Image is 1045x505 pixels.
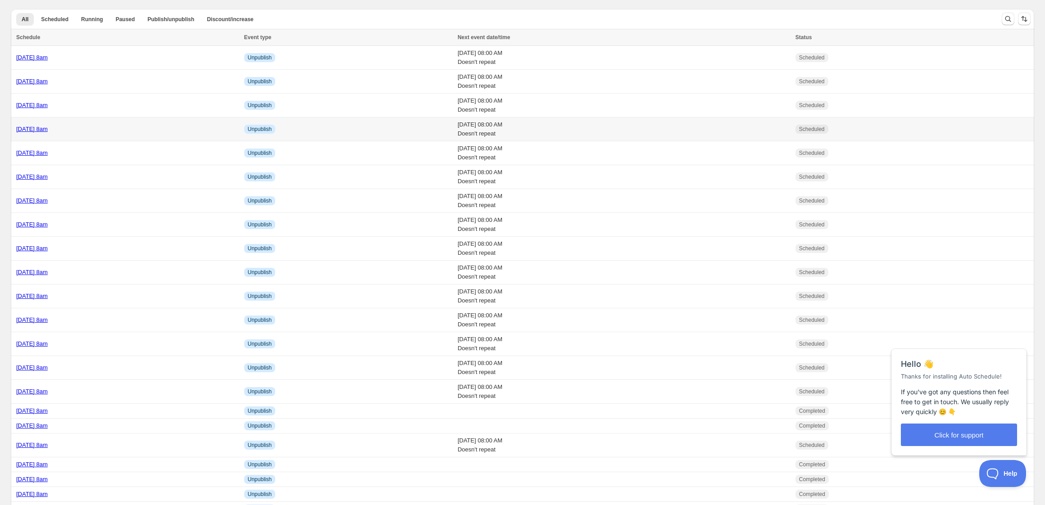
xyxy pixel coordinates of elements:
a: [DATE] 8am [16,78,48,85]
a: [DATE] 8am [16,197,48,204]
span: Unpublish [248,340,272,347]
span: Scheduled [799,197,825,204]
span: Unpublish [248,269,272,276]
a: [DATE] 8am [16,442,48,448]
span: Schedule [16,34,40,41]
span: Completed [799,407,825,415]
span: Running [81,16,103,23]
td: [DATE] 08:00 AM Doesn't repeat [455,332,793,356]
span: Completed [799,422,825,429]
span: All [22,16,28,23]
td: [DATE] 08:00 AM Doesn't repeat [455,46,793,70]
td: [DATE] 08:00 AM Doesn't repeat [455,261,793,284]
a: [DATE] 8am [16,340,48,347]
span: Next event date/time [458,34,510,41]
a: [DATE] 8am [16,293,48,299]
span: Scheduled [799,316,825,324]
span: Publish/unpublish [147,16,194,23]
a: [DATE] 8am [16,422,48,429]
a: [DATE] 8am [16,316,48,323]
span: Unpublish [248,54,272,61]
a: [DATE] 8am [16,149,48,156]
iframe: Help Scout Beacon - Messages and Notifications [887,326,1032,460]
span: Scheduled [799,126,825,133]
a: [DATE] 8am [16,491,48,497]
span: Unpublish [248,407,272,415]
span: Completed [799,476,825,483]
span: Status [795,34,812,41]
a: [DATE] 8am [16,269,48,275]
span: Scheduled [799,245,825,252]
span: Paused [116,16,135,23]
span: Unpublish [248,422,272,429]
td: [DATE] 08:00 AM Doesn't repeat [455,117,793,141]
span: Unpublish [248,293,272,300]
td: [DATE] 08:00 AM Doesn't repeat [455,380,793,404]
td: [DATE] 08:00 AM Doesn't repeat [455,284,793,308]
span: Unpublish [248,461,272,468]
iframe: Help Scout Beacon - Open [979,460,1027,487]
a: [DATE] 8am [16,221,48,228]
span: Unpublish [248,221,272,228]
span: Unpublish [248,388,272,395]
a: [DATE] 8am [16,364,48,371]
span: Scheduled [799,340,825,347]
span: Completed [799,461,825,468]
td: [DATE] 08:00 AM Doesn't repeat [455,356,793,380]
span: Unpublish [248,126,272,133]
span: Scheduled [799,388,825,395]
td: [DATE] 08:00 AM Doesn't repeat [455,433,793,457]
span: Scheduled [799,54,825,61]
td: [DATE] 08:00 AM Doesn't repeat [455,189,793,213]
a: [DATE] 8am [16,54,48,61]
td: [DATE] 08:00 AM Doesn't repeat [455,308,793,332]
span: Scheduled [799,442,825,449]
span: Unpublish [248,476,272,483]
a: [DATE] 8am [16,407,48,414]
span: Scheduled [41,16,68,23]
td: [DATE] 08:00 AM Doesn't repeat [455,70,793,94]
a: [DATE] 8am [16,245,48,252]
span: Scheduled [799,221,825,228]
span: Unpublish [248,78,272,85]
span: Scheduled [799,102,825,109]
a: [DATE] 8am [16,173,48,180]
span: Unpublish [248,149,272,157]
span: Unpublish [248,316,272,324]
td: [DATE] 08:00 AM Doesn't repeat [455,213,793,237]
td: [DATE] 08:00 AM Doesn't repeat [455,237,793,261]
td: [DATE] 08:00 AM Doesn't repeat [455,165,793,189]
a: [DATE] 8am [16,388,48,395]
span: Unpublish [248,245,272,252]
span: Event type [244,34,272,41]
button: Search and filter results [1002,13,1014,25]
span: Unpublish [248,491,272,498]
span: Unpublish [248,102,272,109]
a: [DATE] 8am [16,126,48,132]
a: [DATE] 8am [16,461,48,468]
span: Unpublish [248,364,272,371]
span: Completed [799,491,825,498]
td: [DATE] 08:00 AM Doesn't repeat [455,94,793,117]
span: Scheduled [799,78,825,85]
span: Unpublish [248,197,272,204]
span: Scheduled [799,173,825,180]
span: Scheduled [799,293,825,300]
span: Unpublish [248,173,272,180]
a: [DATE] 8am [16,102,48,108]
span: Scheduled [799,149,825,157]
a: [DATE] 8am [16,476,48,482]
span: Scheduled [799,364,825,371]
button: Sort the results [1018,13,1031,25]
td: [DATE] 08:00 AM Doesn't repeat [455,141,793,165]
span: Scheduled [799,269,825,276]
span: Unpublish [248,442,272,449]
span: Discount/increase [207,16,253,23]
